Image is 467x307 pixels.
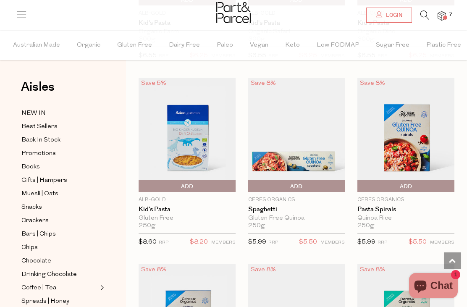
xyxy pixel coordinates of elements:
a: Spaghetti [248,206,345,213]
span: Muesli | Oats [21,189,58,199]
small: MEMBERS [430,240,454,245]
img: Kid's Pasta [139,78,236,192]
a: Spreads | Honey [21,296,98,307]
p: Ceres Organics [357,196,454,204]
div: Save 8% [357,264,388,276]
span: $5.99 [357,239,375,245]
img: Part&Parcel [216,2,251,23]
span: Australian Made [13,31,60,60]
div: Save 5% [139,78,169,89]
button: Add To Parcel [139,180,236,192]
span: Spreads | Honey [21,297,69,307]
a: 7 [438,11,446,20]
a: Snacks [21,202,98,213]
span: Gluten Free [117,31,152,60]
span: 7 [447,11,454,18]
div: Quinoa Rice [357,215,454,222]
span: Chocolate [21,256,51,266]
span: Promotions [21,149,56,159]
span: Back In Stock [21,135,60,145]
span: Plastic Free [426,31,461,60]
a: Crackers [21,215,98,226]
a: Back In Stock [21,135,98,145]
a: Kid's Pasta [139,206,236,213]
small: RRP [268,240,278,245]
a: Best Sellers [21,121,98,132]
a: Pasta Spirals [357,206,454,213]
span: $5.99 [248,239,266,245]
div: Save 8% [357,78,388,89]
span: Gifts | Hampers [21,176,67,186]
button: Expand/Collapse Coffee | Tea [98,283,104,293]
span: 250g [248,222,265,230]
small: RRP [378,240,387,245]
span: Drinking Chocolate [21,270,77,280]
button: Add To Parcel [357,180,454,192]
span: Snacks [21,202,42,213]
button: Add To Parcel [248,180,345,192]
div: Save 8% [139,264,169,276]
span: Vegan [250,31,268,60]
span: $5.50 [299,237,317,248]
span: $8.60 [139,239,157,245]
a: Login [366,8,412,23]
span: Coffee | Tea [21,283,56,293]
p: Ceres Organics [248,196,345,204]
span: Dairy Free [169,31,200,60]
a: Promotions [21,148,98,159]
span: Aisles [21,78,55,96]
a: Books [21,162,98,172]
span: Best Sellers [21,122,58,132]
span: Keto [285,31,300,60]
a: Coffee | Tea [21,283,98,293]
span: 250g [357,222,374,230]
div: Save 8% [248,264,278,276]
span: 250g [139,222,155,230]
p: Alb-Gold [139,196,236,204]
a: Bars | Chips [21,229,98,239]
small: RRP [159,240,168,245]
div: Save 8% [248,78,278,89]
span: $5.50 [409,237,427,248]
span: Books [21,162,40,172]
div: Gluten Free [139,215,236,222]
img: Pasta Spirals [357,78,454,192]
a: Chocolate [21,256,98,266]
span: Crackers [21,216,49,226]
inbox-online-store-chat: Shopify online store chat [407,273,460,300]
a: Drinking Chocolate [21,269,98,280]
span: Chips [21,243,38,253]
a: NEW IN [21,108,98,118]
a: Aisles [21,81,55,102]
span: NEW IN [21,108,46,118]
a: Chips [21,242,98,253]
span: Paleo [217,31,233,60]
small: MEMBERS [211,240,236,245]
a: Gifts | Hampers [21,175,98,186]
span: $8.20 [190,237,208,248]
span: Login [384,12,402,19]
span: Sugar Free [376,31,409,60]
a: Muesli | Oats [21,189,98,199]
small: MEMBERS [320,240,345,245]
div: Gluten Free Quinoa [248,215,345,222]
span: Low FODMAP [317,31,359,60]
span: Bars | Chips [21,229,56,239]
img: Spaghetti [248,78,345,192]
span: Organic [77,31,100,60]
